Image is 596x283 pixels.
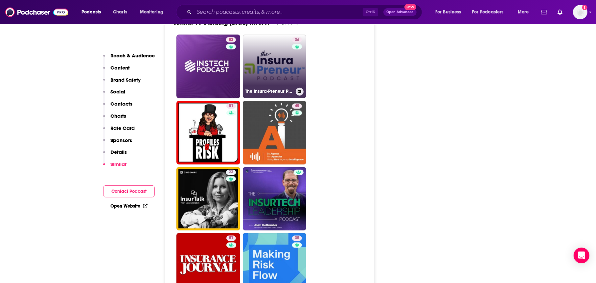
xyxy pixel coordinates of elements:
button: Social [103,89,125,101]
a: 35 [292,235,302,241]
a: Open Website [110,203,148,209]
a: 36The Insura-Preneur Podcast [243,34,307,98]
span: 48 [295,103,299,109]
p: Social [110,89,125,95]
button: open menu [431,7,470,17]
p: Contacts [110,101,132,107]
p: Brand Safety [110,77,141,83]
button: Show profile menu [573,5,587,19]
a: 36 [292,37,302,42]
a: 51 [226,103,236,109]
img: User Profile [573,5,587,19]
button: open menu [513,7,537,17]
a: 48 [243,101,307,164]
button: Open AdvancedNew [383,8,417,16]
button: Contact Podcast [103,185,155,197]
h3: The Insura-Preneur Podcast [245,89,293,94]
span: 36 [295,37,299,43]
span: Logged in as elleb2btech [573,5,587,19]
button: open menu [135,7,172,17]
button: Rate Card [103,125,135,137]
a: 51 [226,235,236,241]
img: Podchaser - Follow, Share and Rate Podcasts [5,6,68,18]
input: Search podcasts, credits, & more... [194,7,363,17]
a: 51 [176,101,240,164]
a: Show notifications dropdown [539,7,550,18]
a: Charts [109,7,131,17]
p: Charts [110,113,126,119]
span: Monitoring [140,8,163,17]
button: Details [103,149,127,161]
button: open menu [77,7,109,17]
button: open menu [468,7,513,17]
span: More [518,8,529,17]
button: Reach & Audience [103,52,155,65]
a: 23 [226,170,236,175]
span: For Podcasters [472,8,504,17]
button: Content [103,65,130,77]
button: Sponsors [103,137,132,149]
button: Brand Safety [103,77,141,89]
a: 52 [226,37,236,42]
span: Open Advanced [386,10,414,14]
button: Charts [103,113,126,125]
a: 48 [292,103,302,109]
span: 51 [229,103,233,109]
button: Contacts [103,101,132,113]
svg: Add a profile image [582,5,587,10]
p: Content [110,65,130,71]
span: Charts [113,8,127,17]
span: 51 [229,235,233,241]
span: 52 [229,37,233,43]
p: Details [110,149,127,155]
a: 52 [176,34,240,98]
p: Reach & Audience [110,52,155,59]
a: Show notifications dropdown [555,7,565,18]
span: Ctrl K [363,8,378,16]
button: Similar [103,161,126,173]
span: 23 [229,169,233,175]
a: 23 [176,167,240,231]
span: New [404,4,416,10]
p: Sponsors [110,137,132,143]
span: 35 [295,235,299,241]
p: Rate Card [110,125,135,131]
div: Open Intercom Messenger [574,248,589,263]
span: For Business [435,8,461,17]
div: Search podcasts, credits, & more... [182,5,428,20]
span: Podcasts [81,8,101,17]
p: Similar [110,161,126,167]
